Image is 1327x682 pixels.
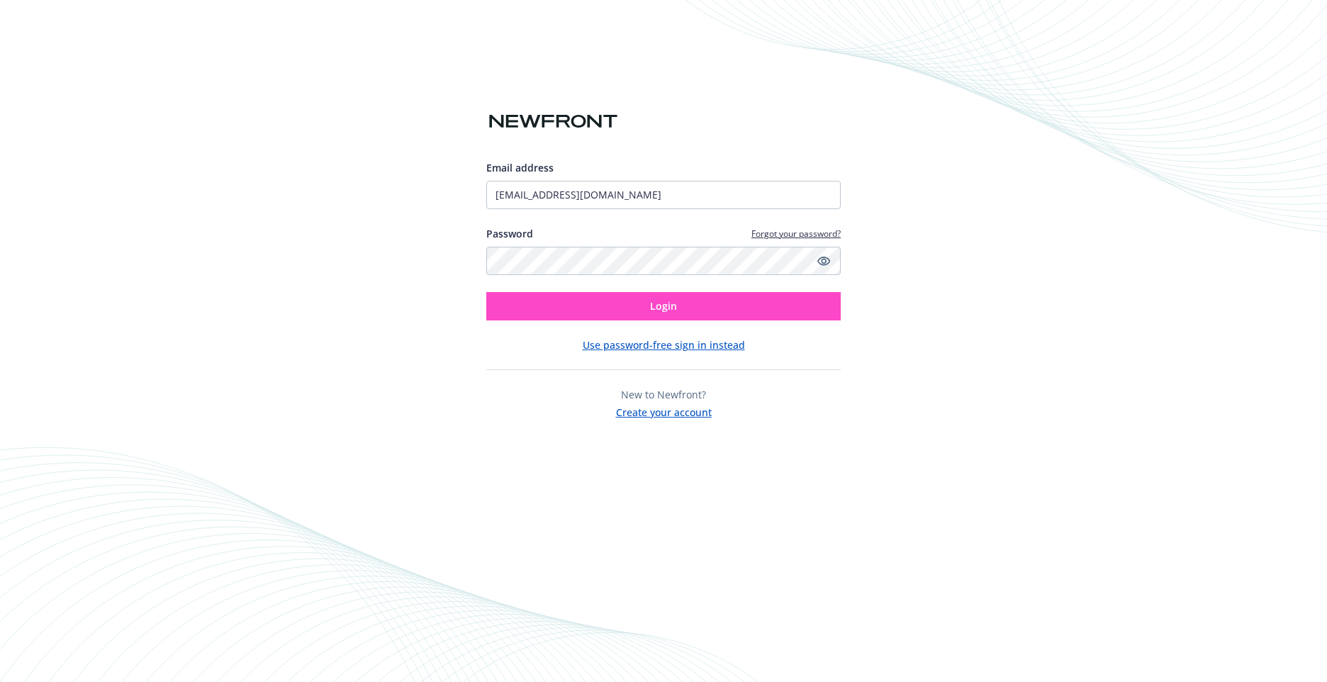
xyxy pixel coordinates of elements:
[616,402,712,420] button: Create your account
[583,337,745,352] button: Use password-free sign in instead
[486,226,533,241] label: Password
[486,181,841,209] input: Enter your email
[650,299,677,313] span: Login
[621,388,706,401] span: New to Newfront?
[486,161,554,174] span: Email address
[486,247,841,275] input: Enter your password
[751,228,841,240] a: Forgot your password?
[486,292,841,320] button: Login
[486,109,620,134] img: Newfront logo
[815,252,832,269] a: Show password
